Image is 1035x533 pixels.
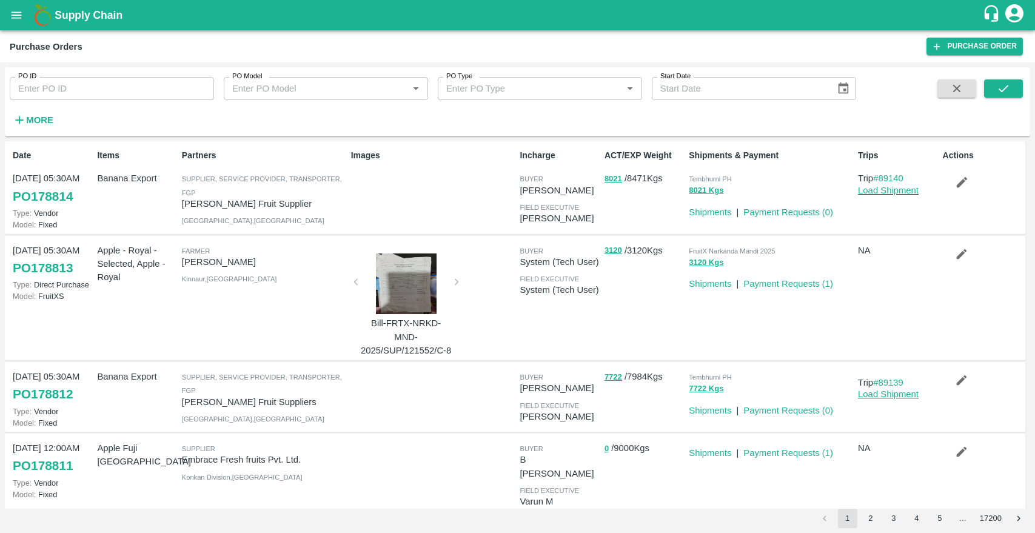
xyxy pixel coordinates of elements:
a: #89139 [873,378,903,387]
button: 3120 Kgs [689,256,723,270]
input: Enter PO Model [227,81,404,96]
a: Shipments [689,279,731,289]
span: field executive [520,402,579,409]
span: buyer [520,445,543,452]
p: / 8471 Kgs [605,172,684,186]
p: Direct Purchase [13,279,92,290]
div: | [731,201,739,219]
label: PO Model [232,72,263,81]
p: Actions [943,149,1022,162]
span: field executive [520,275,579,283]
a: Payment Requests (0) [743,406,833,415]
p: [PERSON_NAME] [520,410,599,423]
a: #89140 [873,173,903,183]
input: Enter PO Type [441,81,618,96]
p: [DATE] 05:30AM [13,244,92,257]
button: Open [408,81,424,96]
p: [PERSON_NAME] Fruit Supplier [182,197,346,210]
span: Supplier, Service Provider, Transporter, FGP [182,374,342,394]
span: Tembhurni PH [689,374,732,381]
p: [PERSON_NAME] [182,255,346,269]
a: PO178812 [13,383,73,405]
label: Start Date [660,72,691,81]
button: Go to next page [1009,509,1028,528]
img: logo [30,3,55,27]
p: [PERSON_NAME] [520,381,599,395]
b: Supply Chain [55,9,122,21]
a: Payment Requests (0) [743,207,833,217]
p: [DATE] 05:30AM [13,172,92,185]
input: Start Date [652,77,827,100]
p: Vendor [13,406,92,417]
div: | [731,272,739,290]
button: 7722 [605,370,622,384]
nav: pagination navigation [813,509,1030,528]
p: Shipments & Payment [689,149,853,162]
button: 0 [605,442,609,456]
button: open drawer [2,1,30,29]
a: Shipments [689,207,731,217]
div: account of current user [1003,2,1025,28]
strong: More [26,115,53,125]
p: Embrace Fresh fruits Pvt. Ltd. [182,453,346,466]
a: PO178814 [13,186,73,207]
span: Model: [13,490,36,499]
p: NA [858,441,937,455]
span: FruitX Narkanda Mandi 2025 [689,247,775,255]
button: 3120 [605,244,622,258]
p: Fixed [13,219,92,230]
p: Apple - Royal - Selected, Apple - Royal [97,244,176,284]
a: Shipments [689,448,731,458]
div: … [953,513,973,525]
p: System (Tech User) [520,283,599,297]
span: Type: [13,280,32,289]
a: PO178811 [13,455,73,477]
p: [PERSON_NAME] [520,212,599,225]
span: buyer [520,175,543,183]
p: Trips [858,149,937,162]
span: Model: [13,220,36,229]
p: [PERSON_NAME] Fruit Suppliers [182,395,346,409]
span: Type: [13,478,32,488]
p: Items [97,149,176,162]
p: [DATE] 12:00AM [13,441,92,455]
span: [GEOGRAPHIC_DATA] , [GEOGRAPHIC_DATA] [182,415,324,423]
button: Go to page 4 [907,509,926,528]
p: / 3120 Kgs [605,244,684,258]
label: PO Type [446,72,472,81]
input: Enter PO ID [10,77,214,100]
p: Bill-FRTX-NRKD-MND-2025/SUP/121552/C-8 [361,317,452,357]
p: / 9000 Kgs [605,441,684,455]
a: Load Shipment [858,389,919,399]
a: Shipments [689,406,731,415]
a: Purchase Order [926,38,1023,55]
span: Kinnaur , [GEOGRAPHIC_DATA] [182,275,277,283]
span: field executive [520,204,579,211]
p: FruitXS [13,290,92,302]
a: Payment Requests (1) [743,448,833,458]
p: Trip [858,172,937,185]
button: Go to page 5 [930,509,950,528]
button: Go to page 17200 [976,509,1005,528]
p: Banana Export [97,370,176,383]
span: buyer [520,374,543,381]
span: Model: [13,292,36,301]
p: Vendor [13,207,92,219]
span: Konkan Division , [GEOGRAPHIC_DATA] [182,474,303,481]
p: [PERSON_NAME] [520,184,599,197]
span: Model: [13,418,36,427]
p: Incharge [520,149,599,162]
p: Vendor [13,477,92,489]
p: Varun M [520,495,599,508]
button: page 1 [838,509,857,528]
p: ACT/EXP Weight [605,149,684,162]
span: buyer [520,247,543,255]
p: System (Tech User) [520,255,599,269]
p: Fixed [13,417,92,429]
p: Date [13,149,92,162]
div: Purchase Orders [10,39,82,55]
span: Supplier, Service Provider, Transporter, FGP [182,175,342,196]
a: PO178813 [13,257,73,279]
div: | [731,441,739,460]
span: [GEOGRAPHIC_DATA] , [GEOGRAPHIC_DATA] [182,217,324,224]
